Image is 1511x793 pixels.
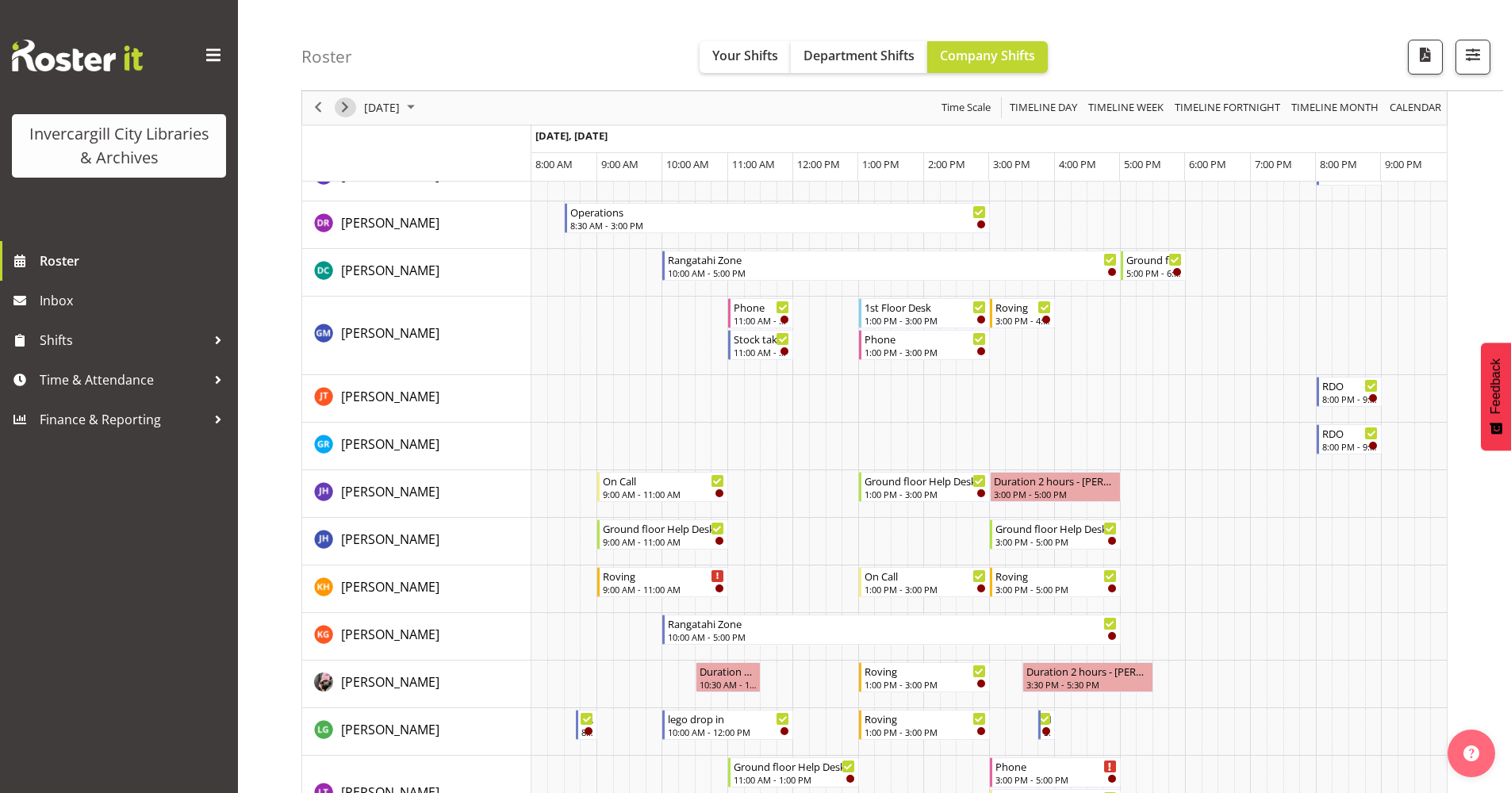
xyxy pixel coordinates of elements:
[939,98,994,118] button: Time Scale
[332,91,359,125] div: next period
[732,157,775,171] span: 11:00 AM
[865,663,986,679] div: Roving
[341,531,439,548] span: [PERSON_NAME]
[700,678,757,691] div: 10:30 AM - 11:30 AM
[302,249,531,297] td: Donald Cunningham resource
[1126,266,1182,279] div: 5:00 PM - 6:00 PM
[734,346,789,358] div: 11:00 AM - 12:00 PM
[341,578,439,596] span: [PERSON_NAME]
[728,298,793,328] div: Gabriel McKay Smith"s event - Phone Begin From Friday, September 26, 2025 at 11:00:00 AM GMT+12:0...
[994,473,1117,488] div: Duration 2 hours - [PERSON_NAME]
[1322,425,1378,441] div: RDO
[1087,98,1165,118] span: Timeline Week
[341,720,439,739] a: [PERSON_NAME]
[341,213,439,232] a: [PERSON_NAME]
[335,98,356,118] button: Next
[302,708,531,756] td: Lisa Griffiths resource
[341,324,439,343] a: [PERSON_NAME]
[865,346,986,358] div: 1:00 PM - 3:00 PM
[734,773,855,786] div: 11:00 AM - 1:00 PM
[302,565,531,613] td: Kaela Harley resource
[1481,343,1511,450] button: Feedback - Show survey
[666,157,709,171] span: 10:00 AM
[40,408,206,431] span: Finance & Reporting
[668,711,789,726] div: lego drop in
[581,711,593,726] div: Newspapers
[995,535,1117,548] div: 3:00 PM - 5:00 PM
[1026,663,1149,679] div: Duration 2 hours - [PERSON_NAME]
[1022,662,1153,692] div: Keyu Chen"s event - Duration 2 hours - Keyu Chen Begin From Friday, September 26, 2025 at 3:30:00...
[1044,711,1051,726] div: New book tagging
[597,567,728,597] div: Kaela Harley"s event - Roving Begin From Friday, September 26, 2025 at 9:00:00 AM GMT+12:00 Ends ...
[1408,40,1443,75] button: Download a PDF of the roster for the current day
[859,662,990,692] div: Keyu Chen"s event - Roving Begin From Friday, September 26, 2025 at 1:00:00 PM GMT+12:00 Ends At ...
[859,298,990,328] div: Gabriel McKay Smith"s event - 1st Floor Desk Begin From Friday, September 26, 2025 at 1:00:00 PM ...
[341,435,439,454] a: [PERSON_NAME]
[341,672,439,691] a: [PERSON_NAME]
[603,568,724,584] div: Roving
[712,47,778,64] span: Your Shifts
[362,98,422,118] button: September 2025
[662,615,1120,645] div: Katie Greene"s event - Rangatahi Zone Begin From Friday, September 26, 2025 at 10:00:00 AM GMT+12...
[40,249,230,273] span: Roster
[1322,393,1378,405] div: 8:00 PM - 9:00 PM
[1317,424,1382,454] div: Grace Roscoe-Squires"s event - RDO Begin From Friday, September 26, 2025 at 8:00:00 PM GMT+12:00 ...
[570,204,986,220] div: Operations
[1026,678,1149,691] div: 3:30 PM - 5:30 PM
[1455,40,1490,75] button: Filter Shifts
[341,626,439,643] span: [PERSON_NAME]
[662,710,793,740] div: Lisa Griffiths"s event - lego drop in Begin From Friday, September 26, 2025 at 10:00:00 AM GMT+12...
[797,157,840,171] span: 12:00 PM
[341,673,439,691] span: [PERSON_NAME]
[302,661,531,708] td: Keyu Chen resource
[341,530,439,549] a: [PERSON_NAME]
[40,368,206,392] span: Time & Attendance
[803,47,915,64] span: Department Shifts
[603,488,724,500] div: 9:00 AM - 11:00 AM
[865,568,986,584] div: On Call
[1121,251,1186,281] div: Donald Cunningham"s event - Ground floor Help Desk Begin From Friday, September 26, 2025 at 5:00:...
[341,167,439,184] span: [PERSON_NAME]
[12,40,143,71] img: Rosterit website logo
[700,41,791,73] button: Your Shifts
[862,157,899,171] span: 1:00 PM
[1044,726,1051,738] div: 3:45 PM - 4:00 PM
[927,41,1048,73] button: Company Shifts
[341,721,439,738] span: [PERSON_NAME]
[581,726,593,738] div: 8:40 AM - 9:00 AM
[940,47,1035,64] span: Company Shifts
[40,289,230,312] span: Inbox
[1255,157,1292,171] span: 7:00 PM
[603,473,724,488] div: On Call
[865,473,986,488] div: Ground floor Help Desk
[1086,98,1167,118] button: Timeline Week
[1463,745,1479,761] img: help-xxl-2.png
[1008,98,1079,118] span: Timeline Day
[341,388,439,405] span: [PERSON_NAME]
[865,726,986,738] div: 1:00 PM - 3:00 PM
[302,518,531,565] td: Jillian Hunter resource
[570,219,986,232] div: 8:30 AM - 3:00 PM
[601,157,639,171] span: 9:00 AM
[1385,157,1422,171] span: 9:00 PM
[565,203,990,233] div: Debra Robinson"s event - Operations Begin From Friday, September 26, 2025 at 8:30:00 AM GMT+12:00...
[341,435,439,453] span: [PERSON_NAME]
[995,520,1117,536] div: Ground floor Help Desk
[302,375,531,423] td: Glen Tomlinson resource
[341,482,439,501] a: [PERSON_NAME]
[1126,251,1182,267] div: Ground floor Help Desk
[662,251,1120,281] div: Donald Cunningham"s event - Rangatahi Zone Begin From Friday, September 26, 2025 at 10:00:00 AM G...
[1320,157,1357,171] span: 8:00 PM
[1059,157,1096,171] span: 4:00 PM
[1322,440,1378,453] div: 8:00 PM - 9:00 PM
[734,299,789,315] div: Phone
[359,91,424,125] div: September 26, 2025
[302,613,531,661] td: Katie Greene resource
[28,122,210,170] div: Invercargill City Libraries & Archives
[1007,98,1080,118] button: Timeline Day
[535,157,573,171] span: 8:00 AM
[865,583,986,596] div: 1:00 PM - 3:00 PM
[995,314,1051,327] div: 3:00 PM - 4:00 PM
[301,48,352,66] h4: Roster
[995,758,1117,774] div: Phone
